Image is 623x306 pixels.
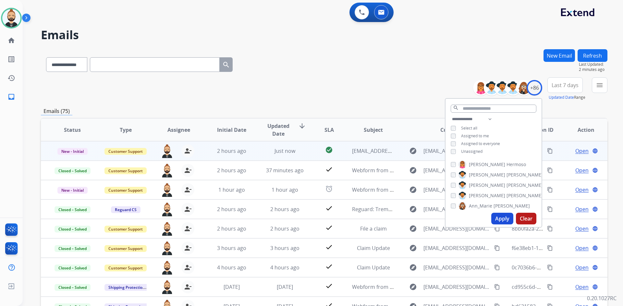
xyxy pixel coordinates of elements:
[544,49,575,62] button: New Email
[324,126,334,134] span: SLA
[547,265,553,270] mat-icon: content_copy
[423,186,490,194] span: [EMAIL_ADDRESS][DOMAIN_NAME]
[547,77,583,93] button: Last 7 days
[55,284,91,291] span: Closed – Solved
[7,37,15,44] mat-icon: home
[325,282,333,290] mat-icon: check
[184,244,192,252] mat-icon: person_remove
[161,203,174,216] img: agent-avatar
[409,186,417,194] mat-icon: explore
[184,283,192,291] mat-icon: person_remove
[409,225,417,232] mat-icon: explore
[423,225,490,232] span: [EMAIL_ADDRESS][DOMAIN_NAME]
[364,126,383,134] span: Subject
[592,187,598,193] mat-icon: language
[461,125,477,131] span: Select all
[469,172,505,178] span: [PERSON_NAME]
[357,264,390,271] span: Claim Update
[41,28,607,41] h2: Emails
[360,225,387,232] span: File a claim
[491,213,513,224] button: Apply
[222,61,230,69] mat-icon: search
[512,264,611,271] span: 0c7036b6-b910-43ce-950f-b0098e7635e4
[352,206,434,213] span: Reguard: Tremendous Fulfillment
[104,265,147,271] span: Customer Support
[409,205,417,213] mat-icon: explore
[357,244,390,252] span: Claim Update
[41,107,72,115] p: Emails (75)
[55,226,91,232] span: Closed – Solved
[527,80,542,96] div: +86
[325,146,333,154] mat-icon: check_circle
[2,9,20,27] img: avatar
[120,126,132,134] span: Type
[266,167,304,174] span: 37 minutes ago
[547,187,553,193] mat-icon: content_copy
[224,283,240,290] span: [DATE]
[453,105,459,111] mat-icon: search
[277,283,293,290] span: [DATE]
[55,245,91,252] span: Closed – Solved
[275,147,295,154] span: Just now
[592,148,598,154] mat-icon: language
[217,147,246,154] span: 2 hours ago
[494,245,500,251] mat-icon: content_copy
[104,284,149,291] span: Shipping Protection
[217,225,246,232] span: 2 hours ago
[423,244,490,252] span: [EMAIL_ADDRESS][DOMAIN_NAME]
[578,49,607,62] button: Refresh
[352,283,499,290] span: Webform from [EMAIL_ADDRESS][DOMAIN_NAME] on [DATE]
[587,294,617,302] p: 0.20.1027RC
[547,245,553,251] mat-icon: content_copy
[7,55,15,63] mat-icon: list_alt
[512,283,610,290] span: cd955c6d-7bdf-4ad6-8f16-2eb08027433e
[104,226,147,232] span: Customer Support
[494,265,500,270] mat-icon: content_copy
[184,225,192,232] mat-icon: person_remove
[409,147,417,155] mat-icon: explore
[184,264,192,271] mat-icon: person_remove
[409,166,417,174] mat-icon: explore
[161,222,174,236] img: agent-avatar
[64,126,81,134] span: Status
[325,263,333,270] mat-icon: check
[507,172,543,178] span: [PERSON_NAME]
[423,147,490,155] span: [EMAIL_ADDRESS][DOMAIN_NAME]
[575,225,589,232] span: Open
[264,122,293,138] span: Updated Date
[217,126,246,134] span: Initial Date
[272,186,298,193] span: 1 hour ago
[184,166,192,174] mat-icon: person_remove
[592,226,598,232] mat-icon: language
[325,165,333,173] mat-icon: check
[596,81,604,89] mat-icon: menu
[270,244,299,252] span: 3 hours ago
[549,95,585,100] span: Range
[507,182,543,188] span: [PERSON_NAME]
[494,226,500,232] mat-icon: content_copy
[575,264,589,271] span: Open
[55,206,91,213] span: Closed – Solved
[549,95,574,100] button: Updated Date
[469,182,505,188] span: [PERSON_NAME]
[592,265,598,270] mat-icon: language
[104,167,147,174] span: Customer Support
[461,133,489,139] span: Assigned to me
[161,280,174,294] img: agent-avatar
[217,167,246,174] span: 2 hours ago
[494,284,500,290] mat-icon: content_copy
[325,224,333,232] mat-icon: check
[461,141,500,146] span: Assigned to everyone
[507,161,526,168] span: Hermoso
[423,264,490,271] span: [EMAIL_ADDRESS][DOMAIN_NAME]
[423,205,490,213] span: [EMAIL_ADDRESS][DOMAIN_NAME]
[184,186,192,194] mat-icon: person_remove
[161,242,174,255] img: agent-avatar
[494,203,530,209] span: [PERSON_NAME]
[552,84,579,86] span: Last 7 days
[111,206,140,213] span: Reguard CS
[575,283,589,291] span: Open
[161,183,174,197] img: agent-avatar
[575,205,589,213] span: Open
[575,147,589,155] span: Open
